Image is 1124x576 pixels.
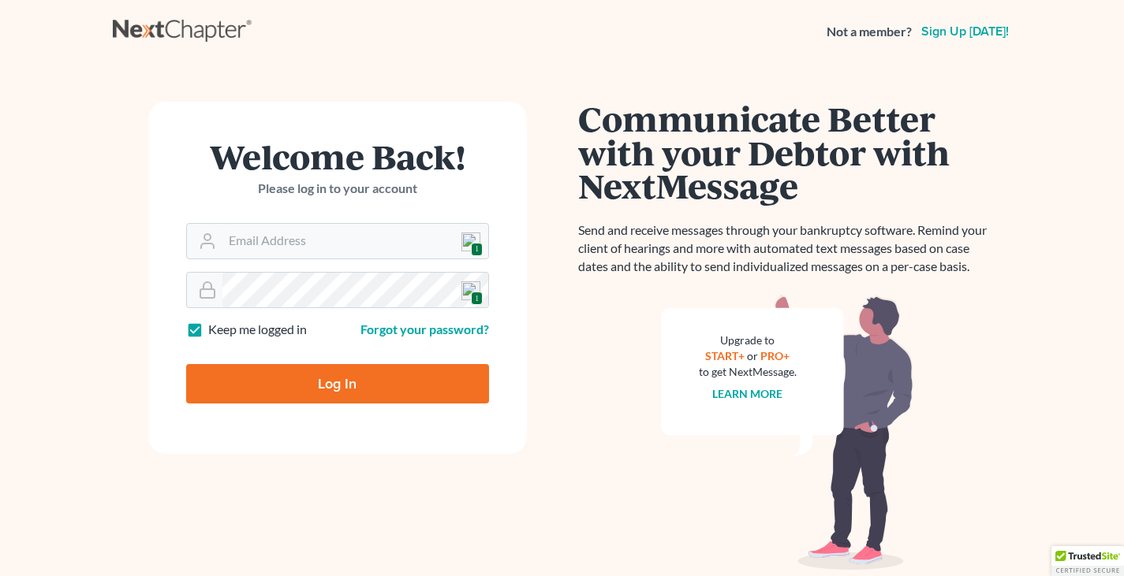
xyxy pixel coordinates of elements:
input: Email Address [222,224,488,258]
a: Learn more [712,387,782,400]
a: START+ [705,349,745,362]
img: npw-badge-icon.svg [461,232,480,251]
h1: Communicate Better with your Debtor with NextMessage [578,102,996,203]
img: nextmessage_bg-59042aed3d76b12b5cd301f8e5b87938c9018125f34e5fa2b7a6b67550977c72.svg [661,295,913,570]
div: Upgrade to [699,333,797,348]
p: Please log in to your account [186,180,489,198]
span: 1 [471,292,483,305]
input: Log In [186,364,489,403]
label: Keep me logged in [208,321,307,339]
span: 1 [471,243,483,256]
a: Forgot your password? [360,321,489,336]
span: or [747,349,758,362]
p: Send and receive messages through your bankruptcy software. Remind your client of hearings and mo... [578,221,996,276]
div: to get NextMessage. [699,364,797,380]
h1: Welcome Back! [186,139,489,173]
img: npw-badge-icon.svg [461,281,480,300]
div: TrustedSite Certified [1051,546,1124,576]
a: Sign up [DATE]! [918,25,1012,38]
a: PRO+ [760,349,790,362]
strong: Not a member? [827,23,912,41]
